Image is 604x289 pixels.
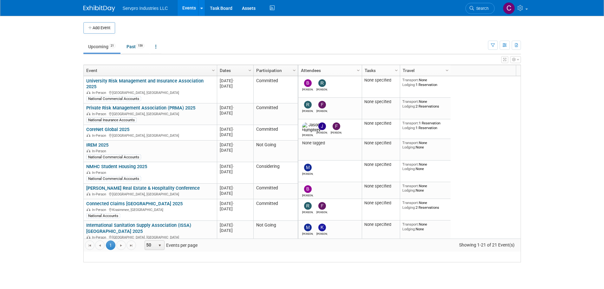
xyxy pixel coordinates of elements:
[318,79,326,87] img: Rick Knox
[220,105,250,110] div: [DATE]
[86,154,141,160] div: National Commercial Accounts
[86,185,200,191] a: [PERSON_NAME] Real Estate & Hospitality Conference
[253,199,298,221] td: Committed
[86,133,214,138] div: [GEOGRAPHIC_DATA], [GEOGRAPHIC_DATA]
[402,162,448,171] div: None None
[220,228,250,233] div: [DATE]
[87,112,90,115] img: In-Person Event
[246,65,253,75] a: Column Settings
[444,65,451,75] a: Column Settings
[87,208,90,211] img: In-Person Event
[233,127,234,132] span: -
[123,6,168,11] span: Servpro Industries LLC
[403,65,446,76] a: Travel
[364,141,397,146] div: None specified
[220,201,250,206] div: [DATE]
[92,149,108,153] span: In-Person
[253,162,298,184] td: Considering
[86,142,108,148] a: IREM 2025
[402,121,448,130] div: 1 Reservation 1 Reservation
[92,235,108,240] span: In-Person
[253,76,298,103] td: Committed
[86,65,213,76] a: Event
[97,243,102,248] span: Go to the previous page
[453,240,520,249] span: Showing 1-21 of 21 Event(s)
[127,240,136,250] a: Go to the last page
[95,240,105,250] a: Go to the previous page
[364,121,397,126] div: None specified
[87,192,90,195] img: In-Person Event
[316,108,328,113] div: frederick zebro
[220,127,250,132] div: [DATE]
[318,101,326,108] img: frederick zebro
[253,184,298,199] td: Committed
[86,111,214,116] div: [GEOGRAPHIC_DATA], [GEOGRAPHIC_DATA]
[402,78,419,82] span: Transport:
[87,91,90,94] img: In-Person Event
[220,169,250,174] div: [DATE]
[304,101,312,108] img: Rick Dubois
[233,78,234,83] span: -
[253,125,298,141] td: Committed
[116,240,126,250] a: Go to the next page
[220,185,250,191] div: [DATE]
[364,162,397,167] div: None specified
[402,188,416,193] span: Lodging:
[292,68,297,73] span: Column Settings
[302,193,313,197] div: Brian Donnelly
[402,99,419,104] span: Transport:
[364,78,397,83] div: None specified
[220,65,249,76] a: Dates
[302,231,313,235] div: Marta Scolaro
[220,191,250,196] div: [DATE]
[402,82,416,87] span: Lodging:
[122,41,149,53] a: Past159
[316,231,328,235] div: Kevin Wofford
[364,184,397,189] div: None specified
[92,192,108,196] span: In-Person
[304,164,312,171] img: Maria Robertson
[92,112,108,116] span: In-Person
[302,108,313,113] div: Rick Dubois
[402,162,419,167] span: Transport:
[301,65,358,76] a: Attendees
[302,87,313,91] div: Beth Schoeller
[402,78,448,87] div: None 1 Reservation
[402,141,419,145] span: Transport:
[302,171,313,175] div: Maria Robertson
[402,104,416,108] span: Lodging:
[129,243,134,248] span: Go to the last page
[394,68,399,73] span: Column Settings
[318,122,326,130] img: Jeremy Jackson
[220,148,250,153] div: [DATE]
[86,164,147,169] a: NMHC Student Housing 2025
[364,99,397,104] div: None specified
[109,43,116,48] span: 21
[83,5,115,12] img: ExhibitDay
[402,167,416,171] span: Lodging:
[220,222,250,228] div: [DATE]
[136,240,204,250] span: Events per page
[247,68,252,73] span: Column Settings
[253,221,298,248] td: Not Going
[210,65,217,75] a: Column Settings
[304,185,312,193] img: Brian Donnelly
[86,234,214,240] div: [GEOGRAPHIC_DATA], [GEOGRAPHIC_DATA]
[402,99,448,108] div: None 2 Reservations
[474,6,489,11] span: Search
[87,171,90,174] img: In-Person Event
[316,87,328,91] div: Rick Knox
[253,103,298,125] td: Committed
[86,213,120,218] div: National Accounts
[355,65,362,75] a: Column Settings
[87,134,90,137] img: In-Person Event
[86,201,183,207] a: Connected Claims [GEOGRAPHIC_DATA] 2025
[402,227,416,231] span: Lodging:
[253,141,298,162] td: Not Going
[402,222,448,231] div: None None
[83,41,120,53] a: Upcoming21
[92,134,108,138] span: In-Person
[86,127,129,132] a: CoreNet Global 2025
[92,171,108,175] span: In-Person
[402,126,416,130] span: Lodging:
